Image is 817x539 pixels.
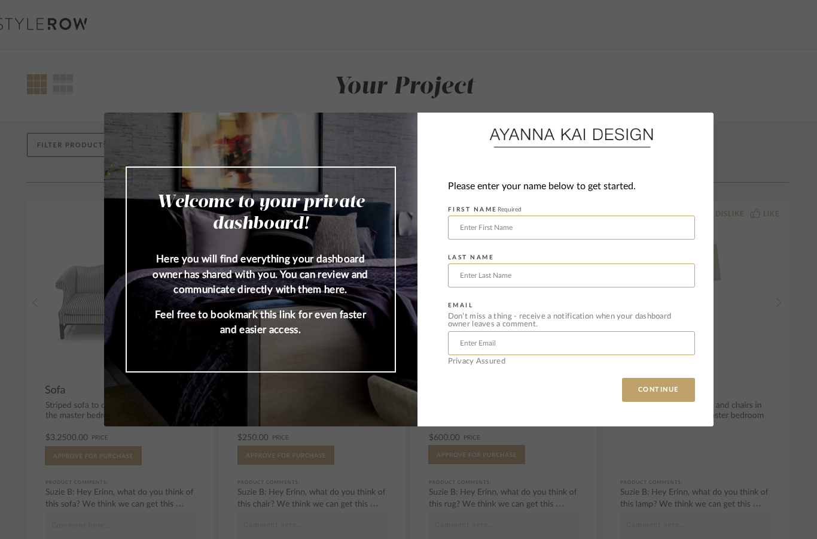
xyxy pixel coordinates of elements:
[448,254,495,261] label: LAST NAME
[151,307,371,338] p: Feel free to bookmark this link for even faster and easier access.
[622,378,695,402] button: CONTINUE
[448,178,695,195] div: Please enter your name below to get started.
[151,252,371,298] p: Here you will find everything your dashboard owner has shared with you. You can review and commun...
[448,206,522,213] label: FIRST NAME
[151,192,371,235] h2: Welcome to your private dashboard!
[448,216,695,240] input: Enter First Name
[448,313,695,328] div: Don’t miss a thing - receive a notification when your dashboard owner leaves a comment.
[448,358,695,365] div: Privacy Assured
[448,331,695,355] input: Enter Email
[448,302,474,309] label: EMAIL
[498,207,522,213] span: Required
[448,264,695,287] input: Enter Last Name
